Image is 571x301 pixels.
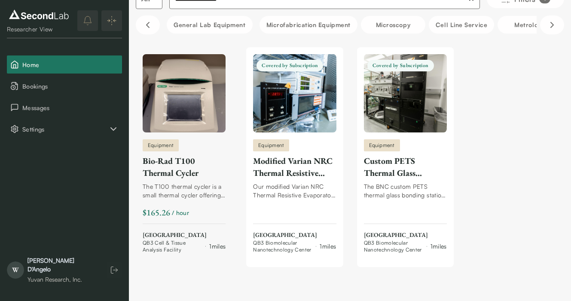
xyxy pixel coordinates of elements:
[143,231,226,240] span: [GEOGRAPHIC_DATA]
[361,16,425,34] button: Microscopy
[364,182,447,200] div: The BNC custom PETS thermal glass bonding station is designed specifically for high precision gla...
[7,8,71,21] img: logo
[256,60,323,71] span: Covered by Subscription
[498,16,562,34] button: Metrology
[172,208,189,217] span: / hour
[253,54,336,132] img: Modified Varian NRC Thermal Resistive Evaporator
[22,60,119,69] span: Home
[143,155,226,179] div: Bio-Rad T100 Thermal Cycler
[22,125,108,134] span: Settings
[367,60,434,71] span: Covered by Subscription
[101,10,122,31] button: Expand/Collapse sidebar
[136,15,160,34] button: Scroll left
[7,261,24,279] span: W
[27,256,98,273] div: [PERSON_NAME] D'Angelo
[540,15,564,34] button: Scroll right
[7,25,71,34] div: Researcher View
[253,231,336,240] span: [GEOGRAPHIC_DATA]
[167,16,253,34] button: General Lab equipment
[253,240,312,253] span: QB3 Biomolecular Nanotechnology Center
[7,77,122,95] button: Bookings
[431,242,447,251] div: 1 miles
[260,16,357,34] button: Microfabrication Equipment
[77,10,98,31] button: notifications
[143,240,202,253] span: QB3 Cell & Tissue Analysis Facility
[7,120,122,138] button: Settings
[22,82,119,91] span: Bookings
[369,141,395,149] span: Equipment
[364,231,447,240] span: [GEOGRAPHIC_DATA]
[148,141,174,149] span: Equipment
[107,262,122,278] button: Log out
[143,206,170,218] div: $165.26
[7,98,122,117] button: Messages
[258,141,284,149] span: Equipment
[364,54,447,253] a: Custom PETS Thermal Glass Bonding StationCovered by SubscriptionEquipmentCustom PETS Thermal Glas...
[253,155,336,179] div: Modified Varian NRC Thermal Resistive Evaporator
[143,182,226,200] div: The T100 thermal cycler is a small thermal cycler offering a comprehensive set of convenient feat...
[364,240,423,253] span: QB3 Biomolecular Nanotechnology Center
[253,54,336,253] a: Modified Varian NRC Thermal Resistive EvaporatorCovered by SubscriptionEquipmentModified Varian N...
[320,242,336,251] div: 1 miles
[7,120,122,138] div: Settings sub items
[429,16,494,34] button: Cell line service
[143,54,226,253] a: Bio-Rad T100 Thermal CyclerEquipmentBio-Rad T100 Thermal CyclerThe T100 thermal cycler is a small...
[209,242,226,251] div: 1 miles
[364,54,447,132] img: Custom PETS Thermal Glass Bonding Station
[253,182,336,200] div: Our modified Varian NRC Thermal Resistive Evaporator is a thin film physical vapor deposition sys...
[27,275,98,284] div: Yuvan Research, Inc.
[143,54,226,132] img: Bio-Rad T100 Thermal Cycler
[364,155,447,179] div: Custom PETS Thermal Glass Bonding Station
[7,55,122,74] button: Home
[22,103,119,112] span: Messages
